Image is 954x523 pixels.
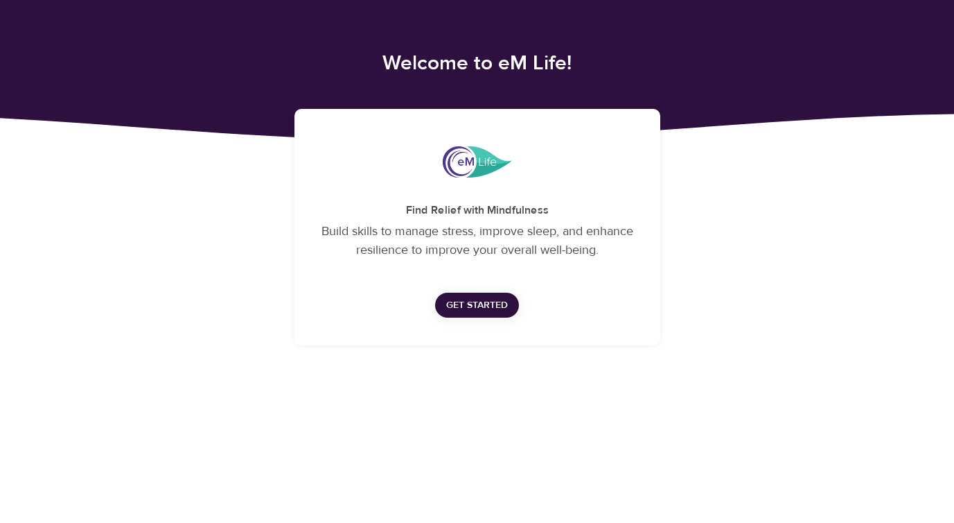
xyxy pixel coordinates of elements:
[311,203,644,218] h5: Find Relief with Mindfulness
[446,297,508,314] span: Get Started
[443,146,512,178] img: eMindful_logo.png
[99,50,856,76] h4: Welcome to eM Life!
[311,222,644,259] p: Build skills to manage stress, improve sleep, and enhance resilience to improve your overall well...
[435,293,519,318] button: Get Started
